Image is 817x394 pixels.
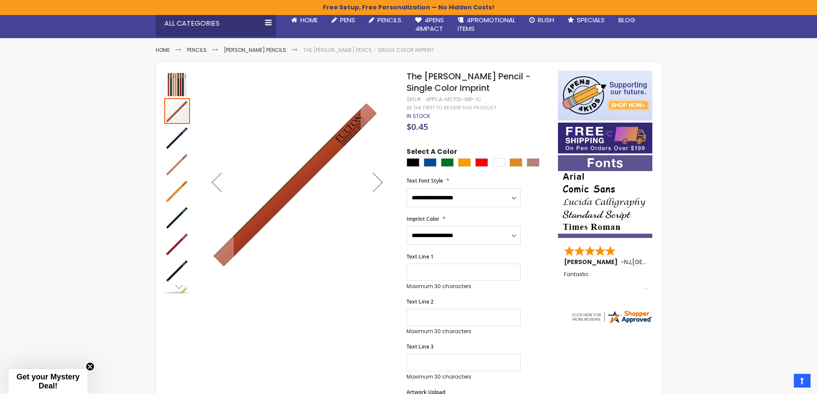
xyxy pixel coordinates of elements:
a: Pencils [362,11,408,30]
span: In stock [407,112,430,120]
img: The Carpenter Pencil - Single Color Imprint [199,83,395,279]
span: Specials [577,15,605,24]
div: The Carpenter Pencil - Single Color Imprint [164,97,191,124]
a: Specials [561,11,612,30]
img: 4pens.com widget logo [570,309,653,325]
iframe: Google Customer Reviews [746,371,817,394]
a: Home [156,46,170,54]
div: The Carpenter Pencil - Single Color Imprint [164,71,191,97]
div: The Carpenter Pencil - Single Color Imprint [164,177,191,204]
a: [PERSON_NAME] Pencils [224,46,286,54]
div: All Categories [156,11,276,36]
span: $0.45 [407,121,428,132]
span: Text Line 3 [407,343,434,350]
img: font-personalization-examples [558,155,652,238]
a: 4PROMOTIONALITEMS [451,11,522,39]
div: The Carpenter Pencil - Single Color Imprint [164,230,191,257]
div: Red [475,158,488,167]
p: Maximum 30 characters [407,283,521,290]
img: The Carpenter Pencil - Single Color Imprint [164,258,190,283]
button: Close teaser [86,362,94,371]
li: The [PERSON_NAME] Pencil - Single Color Imprint [303,47,434,54]
a: Blog [612,11,642,30]
img: The Carpenter Pencil - Single Color Imprint [164,231,190,257]
span: Imprint Color [407,215,439,223]
span: Text Line 2 [407,298,434,305]
span: Blog [618,15,635,24]
span: The [PERSON_NAME] Pencil - Single Color Imprint [407,70,531,94]
a: 4Pens4impact [408,11,451,39]
div: 4PPCA-MCP1S-IMP-1C [426,96,482,103]
div: Next [164,280,190,293]
div: White [492,158,505,167]
div: The Carpenter Pencil - Single Color Imprint [164,204,191,230]
a: Pencils [187,46,207,54]
div: Availability [407,113,430,120]
div: School Bus Yellow [509,158,522,167]
div: Get your Mystery Deal!Close teaser [9,369,87,394]
span: [GEOGRAPHIC_DATA] [632,258,695,266]
span: Rush [538,15,554,24]
span: 4PROMOTIONAL ITEMS [458,15,516,33]
div: Next [361,71,395,293]
p: Maximum 30 characters [407,373,521,380]
span: Text Line 1 [407,253,434,260]
div: Previous [199,71,234,293]
img: The Carpenter Pencil - Single Color Imprint [164,151,190,177]
strong: SKU [407,96,422,103]
span: [PERSON_NAME] [564,258,621,266]
a: Home [284,11,325,30]
span: Get your Mystery Deal! [16,373,79,390]
div: The Carpenter Pencil - Single Color Imprint [164,124,191,150]
div: Black [407,158,419,167]
span: Text Font Style [407,177,443,184]
img: 4pens 4 kids [558,71,652,120]
span: - , [621,258,695,266]
span: 4Pens 4impact [415,15,444,33]
div: Green [441,158,454,167]
div: Fantastic [564,271,647,290]
img: The Carpenter Pencil - Single Color Imprint [164,125,190,150]
span: Home [300,15,318,24]
span: Pens [340,15,355,24]
a: Rush [522,11,561,30]
div: Orange [458,158,471,167]
img: The Carpenter Pencil - Single Color Imprint [164,178,190,204]
p: Maximum 30 characters [407,328,521,335]
a: Be the first to review this product [407,105,497,111]
span: NJ [624,258,631,266]
span: Select A Color [407,147,457,159]
a: Pens [325,11,362,30]
img: The Carpenter Pencil - Single Color Imprint [164,72,190,97]
div: The Carpenter Pencil - Single Color Imprint [164,257,191,283]
a: 4pens.com certificate URL [570,319,653,326]
div: The Carpenter Pencil - Single Color Imprint [164,150,191,177]
div: Natural [527,158,540,167]
span: Pencils [377,15,401,24]
img: The Carpenter Pencil - Single Color Imprint [164,205,190,230]
div: Dark Blue [424,158,437,167]
img: Free shipping on orders over $199 [558,123,652,153]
